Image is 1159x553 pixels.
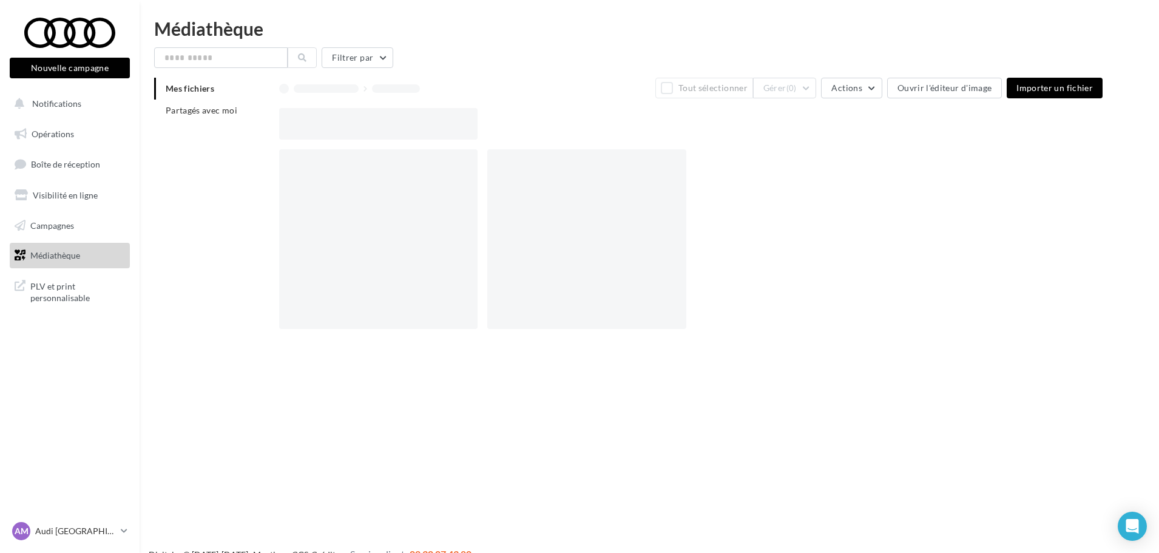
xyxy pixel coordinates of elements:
span: Actions [831,83,862,93]
button: Notifications [7,91,127,117]
span: Mes fichiers [166,83,214,93]
a: Boîte de réception [7,151,132,177]
span: PLV et print personnalisable [30,278,125,304]
span: Boîte de réception [31,159,100,169]
span: Notifications [32,98,81,109]
span: AM [15,525,29,537]
a: Opérations [7,121,132,147]
button: Importer un fichier [1007,78,1103,98]
a: Médiathèque [7,243,132,268]
button: Tout sélectionner [655,78,752,98]
span: Campagnes [30,220,74,230]
span: Importer un fichier [1016,83,1093,93]
a: Visibilité en ligne [7,183,132,208]
span: Médiathèque [30,250,80,260]
a: Campagnes [7,213,132,239]
div: Open Intercom Messenger [1118,512,1147,541]
span: Partagés avec moi [166,105,237,115]
a: PLV et print personnalisable [7,273,132,309]
span: (0) [786,83,797,93]
button: Ouvrir l'éditeur d'image [887,78,1002,98]
button: Nouvelle campagne [10,58,130,78]
button: Actions [821,78,882,98]
span: Visibilité en ligne [33,190,98,200]
div: Médiathèque [154,19,1144,38]
span: Opérations [32,129,74,139]
button: Filtrer par [322,47,393,68]
a: AM Audi [GEOGRAPHIC_DATA] [10,520,130,543]
p: Audi [GEOGRAPHIC_DATA] [35,525,116,537]
button: Gérer(0) [753,78,817,98]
